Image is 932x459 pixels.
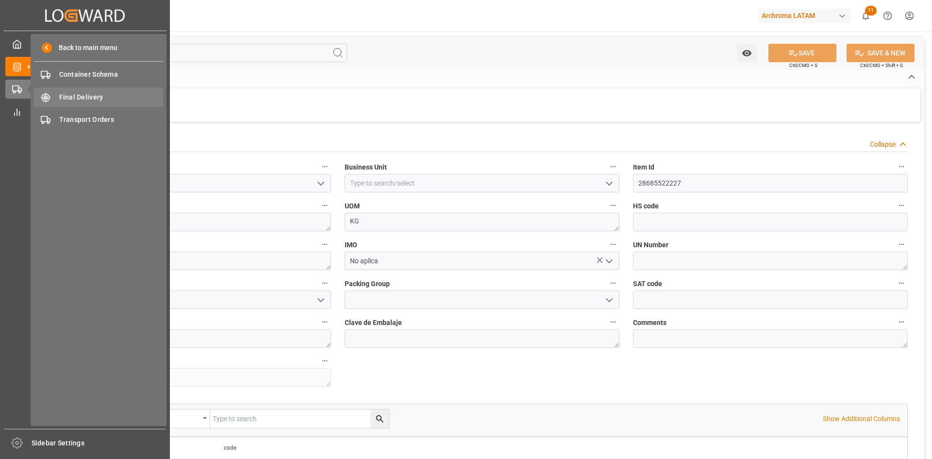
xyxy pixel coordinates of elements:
button: code [318,355,331,367]
button: Clave de Embalaje [607,316,619,328]
a: My Cockpit [5,34,165,53]
span: HS code [633,201,659,211]
button: Help Center [877,5,899,27]
a: Final Delivery [34,87,163,106]
span: Back to main menu [52,43,117,53]
textarea: MOWILITH LDM 6003 CL LIQ 1000 [56,213,331,231]
input: Type to search [210,409,389,428]
button: Packing Group [607,277,619,289]
span: Clave de Embalaje [345,318,402,328]
button: IMO [607,238,619,251]
div: Collapse [870,139,896,150]
textarea: KG [345,213,619,231]
div: Equals [142,411,200,423]
span: Comments [633,318,666,328]
button: open menu [313,292,327,307]
button: Class [318,277,331,289]
button: Business Unit [607,160,619,173]
span: 11 [865,6,877,16]
span: Final Delivery [59,92,164,102]
button: open menu [137,409,210,428]
span: code [224,444,236,451]
a: Transport Orders [34,110,163,129]
span: Item Id [633,162,654,172]
button: Comments [895,316,908,328]
button: Origin (IMP) / Destino (EXPO) [318,238,331,251]
button: open menu [601,292,616,307]
span: UN Number [633,240,668,250]
button: show 11 new notifications [855,5,877,27]
button: search button [370,409,389,428]
span: Ctrl/CMD + S [789,62,817,69]
span: Business Unit [345,162,387,172]
input: Type to search/select [345,174,619,192]
span: Sidebar Settings [32,438,166,448]
span: Packing Group [345,279,390,289]
button: Item Id [895,160,908,173]
button: open menu [601,176,616,191]
span: Container Schema [59,69,164,80]
a: My Reports [5,102,165,121]
span: Ctrl/CMD + Shift + S [860,62,903,69]
button: UOM [607,199,619,212]
div: Archroma LATAM [758,9,851,23]
button: Item Description [318,199,331,212]
textarea: 044aed536e3f [56,368,331,387]
button: HS code [895,199,908,212]
button: open menu [601,254,616,269]
p: Show Additional Columns [823,414,900,424]
button: SAVE & NEW [847,44,915,62]
span: SAT code [633,279,662,289]
button: Country [318,160,331,173]
button: open menu [313,176,327,191]
span: Transport Orders [59,115,164,125]
button: SAVE [768,44,836,62]
button: Clave de Peligro [318,316,331,328]
a: Container Schema [34,65,163,84]
button: SAT code [895,277,908,289]
span: UOM [345,201,360,211]
button: Archroma LATAM [758,6,855,25]
button: UN Number [895,238,908,251]
button: open menu [737,44,757,62]
span: IMO [345,240,357,250]
input: Search Fields [45,44,347,62]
